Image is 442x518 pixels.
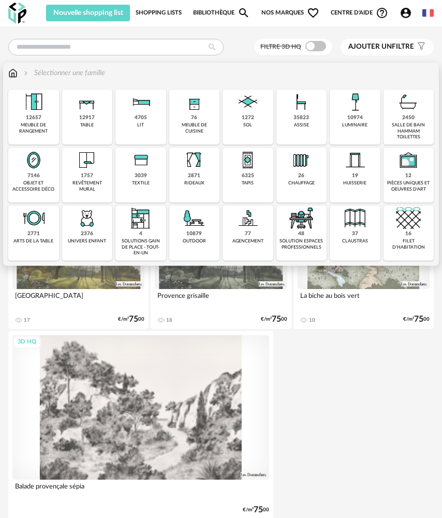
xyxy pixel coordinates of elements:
span: Filtre 3D HQ [260,44,301,50]
div: Balade provençale sépia [12,480,269,500]
div: assise [294,122,309,128]
img: filet.png [396,206,421,231]
img: ToutEnUn.png [128,206,153,231]
span: 75 [129,316,138,323]
span: Filter icon [414,42,426,51]
div: 19 [352,172,358,179]
span: Nouvelle shopping list [53,9,123,17]
div: 10879 [186,231,202,237]
div: Provence grisaille [155,289,287,310]
div: 16 [405,231,411,237]
div: chauffage [288,180,315,186]
div: lit [137,122,144,128]
span: Ajouter un [348,43,392,50]
img: espace-de-travail.png [289,206,314,231]
span: Magnify icon [238,7,250,19]
div: 6325 [242,172,254,179]
img: Miroir.png [21,148,46,172]
span: Help Circle Outline icon [376,7,388,19]
div: table [80,122,94,128]
img: Literie.png [128,90,153,114]
img: OXP [8,3,26,24]
div: [GEOGRAPHIC_DATA] [12,289,144,310]
img: Luminaire.png [343,90,367,114]
span: Nos marques [261,5,319,21]
span: Heart Outline icon [307,7,319,19]
img: Papier%20peint.png [75,148,99,172]
img: svg+xml;base64,PHN2ZyB3aWR0aD0iMTYiIGhlaWdodD0iMTciIHZpZXdCb3g9IjAgMCAxNiAxNyIgZmlsbD0ibm9uZSIgeG... [8,68,18,78]
img: Table.png [75,90,99,114]
img: UniversEnfant.png [75,206,99,231]
div: 10974 [347,114,363,121]
a: 3D HQ Provence grisaille 18 €/m²7500 [151,211,291,329]
div: 1757 [81,172,93,179]
a: Shopping Lists [136,5,182,21]
div: filet d'habitation [387,238,431,250]
div: meuble de cuisine [172,122,217,134]
div: 3039 [135,172,147,179]
div: 2871 [188,172,200,179]
img: UniqueOeuvre.png [396,148,421,172]
div: 12 [405,172,411,179]
img: Outdoor.png [182,206,207,231]
div: luminaire [342,122,367,128]
div: arts de la table [13,238,53,244]
a: 3D HQ La biche au bois vert 10 €/m²7500 [293,211,434,329]
div: univers enfant [68,238,106,244]
span: 75 [254,507,263,513]
div: 76 [191,114,197,121]
span: 75 [272,316,281,323]
img: Radiateur.png [289,148,314,172]
span: Centre d'aideHelp Circle Outline icon [331,7,388,19]
img: Huiserie.png [343,148,367,172]
div: textile [132,180,150,186]
div: La biche au bois vert [298,289,430,310]
button: Ajouter unfiltre Filter icon [341,39,434,55]
div: sol [243,122,252,128]
div: 2450 [402,114,415,121]
img: Textile.png [128,148,153,172]
div: 26 [298,172,304,179]
img: Cloison.png [343,206,367,231]
button: Nouvelle shopping list [46,5,130,21]
img: Meuble%20de%20rangement.png [21,90,46,114]
div: 77 [245,231,251,237]
div: objet et accessoire déco [11,180,56,192]
div: 17 [24,317,30,323]
div: 12657 [26,114,41,121]
img: Agencement.png [235,206,260,231]
span: Account Circle icon [400,7,417,19]
img: Rideaux.png [182,148,207,172]
div: pièces uniques et oeuvres d'art [387,180,431,192]
div: 3D HQ [13,336,41,349]
div: tapis [242,180,254,186]
div: 37 [352,231,358,237]
div: 10 [309,317,315,323]
div: 18 [166,317,172,323]
div: €/m² 00 [403,316,430,323]
div: 4705 [135,114,147,121]
div: salle de bain hammam toilettes [387,122,431,140]
span: filtre [348,42,414,51]
img: Tapis.png [235,148,260,172]
img: Assise.png [289,90,314,114]
img: Rangement.png [182,90,207,114]
div: €/m² 00 [118,316,144,323]
span: 75 [414,316,423,323]
img: Sol.png [235,90,260,114]
div: meuble de rangement [11,122,56,134]
div: 12917 [79,114,95,121]
div: €/m² 00 [243,507,269,513]
div: €/m² 00 [261,316,287,323]
div: revêtement mural [65,180,110,192]
div: 1272 [242,114,254,121]
div: 4 [139,231,142,237]
span: Account Circle icon [400,7,412,19]
div: agencement [232,238,263,244]
div: huisserie [343,180,366,186]
div: outdoor [183,238,206,244]
div: 2376 [81,231,93,237]
div: 7146 [27,172,40,179]
img: svg+xml;base64,PHN2ZyB3aWR0aD0iMTYiIGhlaWdodD0iMTYiIHZpZXdCb3g9IjAgMCAxNiAxNiIgZmlsbD0ibm9uZSIgeG... [22,68,30,78]
img: fr [422,7,434,19]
